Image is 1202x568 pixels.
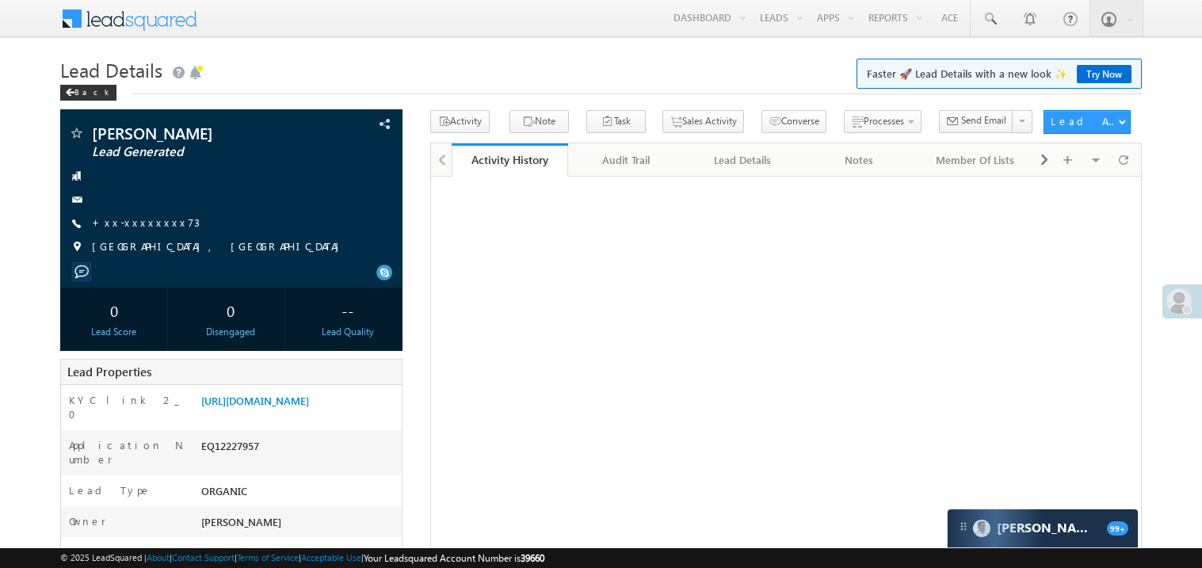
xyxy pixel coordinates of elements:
[64,325,164,339] div: Lead Score
[201,515,281,528] span: [PERSON_NAME]
[521,552,544,564] span: 39660
[92,125,304,141] span: [PERSON_NAME]
[509,110,569,133] button: Note
[697,151,787,170] div: Lead Details
[301,552,361,562] a: Acceptable Use
[464,152,556,167] div: Activity History
[867,66,1131,82] span: Faster 🚀 Lead Details with a new look ✨
[92,239,347,255] span: [GEOGRAPHIC_DATA], [GEOGRAPHIC_DATA]
[844,110,922,133] button: Processes
[814,151,903,170] div: Notes
[961,113,1006,128] span: Send Email
[939,110,1013,133] button: Send Email
[67,364,151,379] span: Lead Properties
[581,151,670,170] div: Audit Trail
[452,143,568,177] a: Activity History
[181,295,280,325] div: 0
[69,483,151,497] label: Lead Type
[69,438,185,467] label: Application Number
[957,520,970,533] img: carter-drag
[930,151,1020,170] div: Member Of Lists
[568,143,685,177] a: Audit Trail
[92,215,200,229] a: +xx-xxxxxxxx73
[60,57,162,82] span: Lead Details
[662,110,744,133] button: Sales Activity
[430,110,490,133] button: Activity
[147,552,170,562] a: About
[60,551,544,566] span: © 2025 LeadSquared | | | | |
[64,295,164,325] div: 0
[298,295,398,325] div: --
[947,509,1139,548] div: carter-dragCarter[PERSON_NAME]99+
[197,438,402,460] div: EQ12227957
[69,514,106,528] label: Owner
[298,325,398,339] div: Lead Quality
[1107,521,1128,536] span: 99+
[761,110,826,133] button: Converse
[801,143,918,177] a: Notes
[197,483,402,505] div: ORGANIC
[864,115,904,127] span: Processes
[69,393,185,421] label: KYC link 2_0
[92,144,304,160] span: Lead Generated
[172,552,235,562] a: Contact Support
[1077,65,1131,83] a: Try Now
[237,552,299,562] a: Terms of Service
[60,84,124,97] a: Back
[1044,110,1131,134] button: Lead Actions
[685,143,801,177] a: Lead Details
[60,85,116,101] div: Back
[918,143,1034,177] a: Member Of Lists
[586,110,646,133] button: Task
[201,394,309,407] a: [URL][DOMAIN_NAME]
[181,325,280,339] div: Disengaged
[1051,114,1118,128] div: Lead Actions
[364,552,544,564] span: Your Leadsquared Account Number is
